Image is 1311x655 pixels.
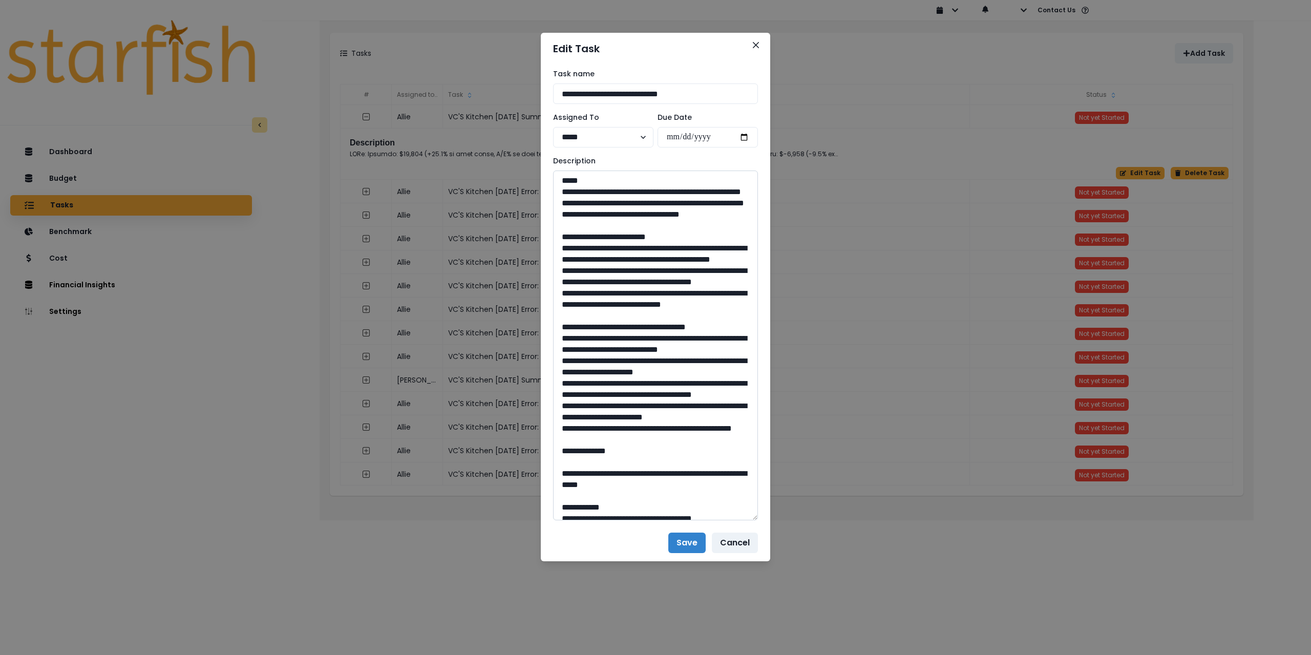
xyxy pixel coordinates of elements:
label: Due Date [658,112,752,123]
button: Save [668,533,706,553]
header: Edit Task [541,33,770,65]
label: Task name [553,69,752,79]
button: Close [748,37,764,53]
label: Assigned To [553,112,647,123]
button: Cancel [712,533,758,553]
label: Description [553,156,752,166]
